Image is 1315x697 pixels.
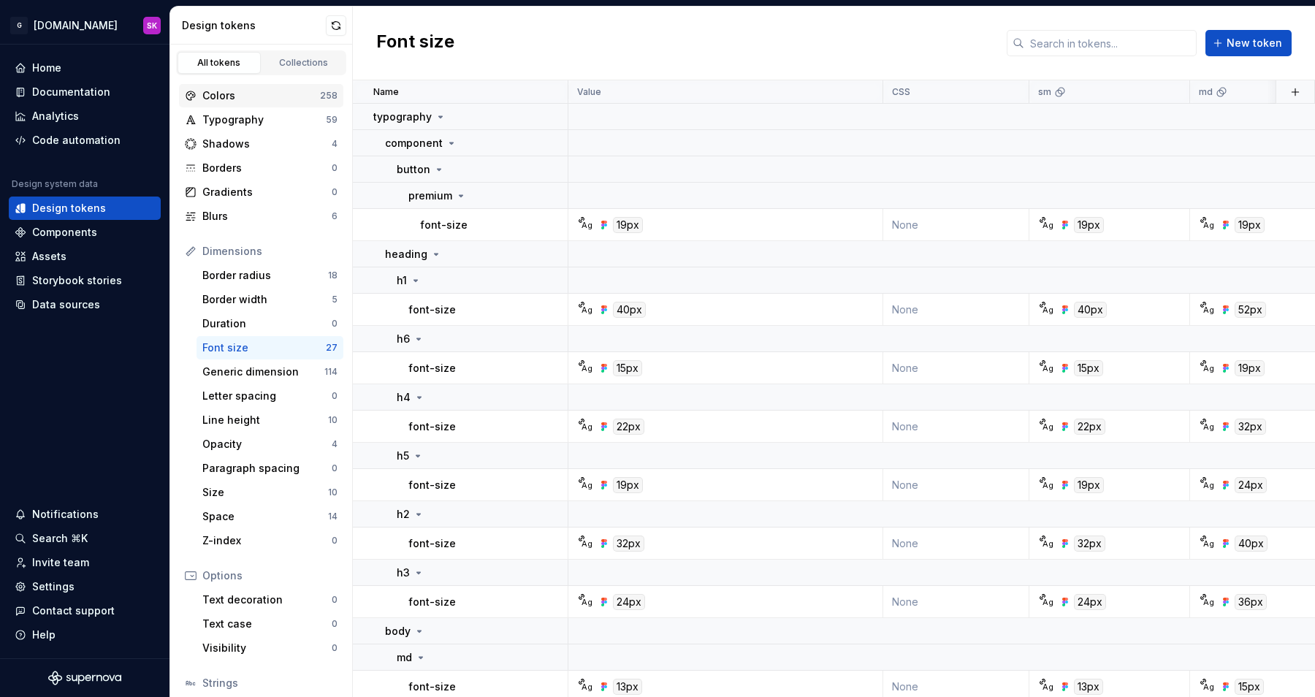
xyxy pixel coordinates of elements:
div: Invite team [32,555,89,570]
div: 19px [613,477,643,493]
div: 4 [332,438,338,450]
div: Ag [1202,681,1214,693]
div: Border radius [202,268,328,283]
div: Ag [581,421,592,433]
p: heading [385,247,427,262]
div: Components [32,225,97,240]
div: Ag [1042,681,1053,693]
a: Documentation [9,80,161,104]
div: Text decoration [202,593,332,607]
span: New token [1227,36,1282,50]
div: Home [32,61,61,75]
div: 0 [332,618,338,630]
a: Font size27 [197,336,343,359]
div: 32px [1235,419,1266,435]
div: 24px [613,594,645,610]
p: h2 [397,507,410,522]
div: 59 [326,114,338,126]
a: Components [9,221,161,244]
div: Analytics [32,109,79,123]
p: h6 [397,332,410,346]
svg: Supernova Logo [48,671,121,685]
a: Opacity4 [197,433,343,456]
a: Text decoration0 [197,588,343,612]
p: md [397,650,412,665]
p: h5 [397,449,409,463]
div: Data sources [32,297,100,312]
p: button [397,162,430,177]
a: Border radius18 [197,264,343,287]
td: None [883,527,1029,560]
a: Settings [9,575,161,598]
div: Ag [581,362,592,374]
a: Duration0 [197,312,343,335]
div: 0 [332,462,338,474]
div: 0 [332,186,338,198]
div: 18 [328,270,338,281]
a: Design tokens [9,197,161,220]
div: All tokens [183,57,256,69]
p: sm [1038,86,1051,98]
a: Borders0 [179,156,343,180]
div: 19px [1235,360,1265,376]
a: Border width5 [197,288,343,311]
div: 19px [613,217,643,233]
a: Invite team [9,551,161,574]
div: 10 [328,487,338,498]
div: 15px [1074,360,1103,376]
div: Collections [267,57,340,69]
p: font-size [408,595,456,609]
div: Ag [1042,219,1053,231]
a: Line height10 [197,408,343,432]
div: Ag [1042,421,1053,433]
div: 22px [1074,419,1105,435]
div: Help [32,628,56,642]
div: Contact support [32,603,115,618]
td: None [883,586,1029,618]
div: Ag [581,219,592,231]
div: 13px [1074,679,1103,695]
div: 10 [328,414,338,426]
div: Assets [32,249,66,264]
td: None [883,352,1029,384]
div: Design system data [12,178,98,190]
div: Colors [202,88,320,103]
div: Ag [581,479,592,491]
a: Z-index0 [197,529,343,552]
div: Typography [202,113,326,127]
p: md [1199,86,1213,98]
div: Text case [202,617,332,631]
td: None [883,469,1029,501]
div: Ag [581,304,592,316]
div: Letter spacing [202,389,332,403]
a: Storybook stories [9,269,161,292]
p: Value [577,86,601,98]
div: Shadows [202,137,332,151]
div: 40px [1235,536,1268,552]
a: Letter spacing0 [197,384,343,408]
div: Gradients [202,185,332,199]
div: 15px [613,360,642,376]
a: Text case0 [197,612,343,636]
a: Blurs6 [179,205,343,228]
div: 0 [332,594,338,606]
td: None [883,209,1029,241]
input: Search in tokens... [1024,30,1197,56]
div: 14 [328,511,338,522]
a: Analytics [9,104,161,128]
div: Duration [202,316,332,331]
div: Opacity [202,437,332,452]
button: Help [9,623,161,647]
div: Ag [1042,362,1053,374]
div: 40px [613,302,646,318]
div: 32px [613,536,644,552]
div: Settings [32,579,75,594]
div: Design tokens [32,201,106,216]
div: 0 [332,642,338,654]
div: Ag [1202,479,1214,491]
a: Gradients0 [179,180,343,204]
div: 36px [1235,594,1267,610]
a: Visibility0 [197,636,343,660]
div: Line height [202,413,328,427]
